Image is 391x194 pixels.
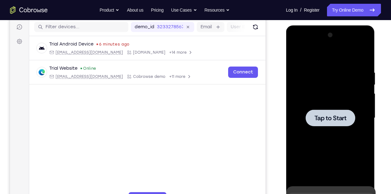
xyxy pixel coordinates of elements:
[100,4,120,16] button: Product
[46,47,113,52] span: android@example.com
[10,6,48,14] a: Go to the home page
[190,21,202,27] label: Email
[87,40,88,42] div: Last seen
[125,21,144,27] label: demo_id
[46,71,113,76] span: web@example.com
[286,4,297,16] a: Log In
[24,4,58,14] h1: Connect
[327,4,381,16] a: Try Online Demo
[218,63,248,75] a: Connect
[159,47,177,52] span: +14 more
[39,71,113,76] div: Email
[205,4,230,16] button: Resources
[127,4,143,16] a: About us
[39,38,83,44] div: Trial Android Device
[19,33,255,57] div: Open device details
[151,4,163,16] a: Pricing
[39,62,67,68] div: Trial Website
[19,84,69,101] button: Tap to Start
[117,71,155,76] div: App
[304,4,319,16] a: Register
[159,71,175,76] span: +11 more
[221,21,237,27] label: User ID
[22,171,77,184] div: Session ended
[89,39,120,44] time: Thu Aug 28 2025 10:04:32 GMT+0300 (Eastern European Summer Time)
[300,6,301,14] span: /
[171,4,197,16] button: Use Cases
[240,19,250,29] button: Refresh
[70,63,86,68] div: Online
[19,57,255,81] div: Open device details
[123,71,155,76] span: Cobrowse demo
[28,89,60,96] span: Tap to Start
[39,47,113,52] div: Email
[35,21,115,27] input: Filter devices...
[117,47,155,52] div: App
[71,65,72,66] div: New devices found.
[123,47,155,52] span: Cobrowse.io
